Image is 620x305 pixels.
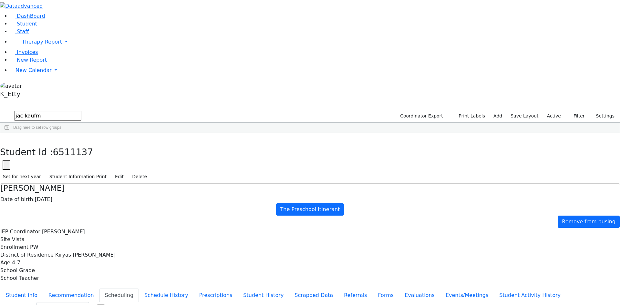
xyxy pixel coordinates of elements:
[0,289,43,302] button: Student info
[10,21,37,27] a: Student
[17,28,29,35] span: Staff
[494,289,566,302] button: Student Activity History
[17,57,47,63] span: New Report
[276,203,344,216] a: The Preschool Itinerant
[10,28,29,35] a: Staff
[289,289,338,302] button: Scrapped Data
[13,125,61,130] span: Drag here to set row groups
[10,57,47,63] a: New Report
[42,229,85,235] span: [PERSON_NAME]
[491,111,505,121] a: Add
[10,36,620,48] a: Therapy Report
[10,49,38,55] a: Invoices
[372,289,399,302] button: Forms
[338,289,372,302] button: Referrals
[0,251,54,259] label: District of Residence
[440,289,494,302] button: Events/Meetings
[17,21,37,27] span: Student
[451,111,488,121] button: Print Labels
[588,111,617,121] button: Settings
[99,289,139,302] button: Scheduling
[396,111,446,121] button: Coordinator Export
[12,259,20,266] span: 4-7
[544,111,564,121] label: Active
[0,274,39,282] label: School Teacher
[43,289,99,302] button: Recommendation
[112,172,127,182] button: Edit
[129,172,150,182] button: Delete
[10,64,620,77] a: New Calendar
[22,39,62,45] span: Therapy Report
[14,111,81,121] input: Search
[139,289,194,302] button: Schedule History
[53,147,93,158] span: 6511137
[17,49,38,55] span: Invoices
[12,236,25,242] span: Vista
[508,111,541,121] button: Save Layout
[55,252,116,258] span: Kiryas [PERSON_NAME]
[0,196,620,203] div: [DATE]
[0,243,28,251] label: Enrollment
[0,236,10,243] label: Site
[238,289,289,302] button: Student History
[0,228,40,236] label: IEP Coordinator
[10,13,45,19] a: DashBoard
[562,219,615,225] span: Remove from busing
[17,13,45,19] span: DashBoard
[558,216,620,228] a: Remove from busing
[0,259,10,267] label: Age
[0,184,620,193] h4: [PERSON_NAME]
[46,172,109,182] button: Student Information Print
[399,289,440,302] button: Evaluations
[30,244,38,250] span: PW
[15,67,52,73] span: New Calendar
[565,111,588,121] button: Filter
[194,289,238,302] button: Prescriptions
[0,196,35,203] label: Date of birth:
[0,267,35,274] label: School Grade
